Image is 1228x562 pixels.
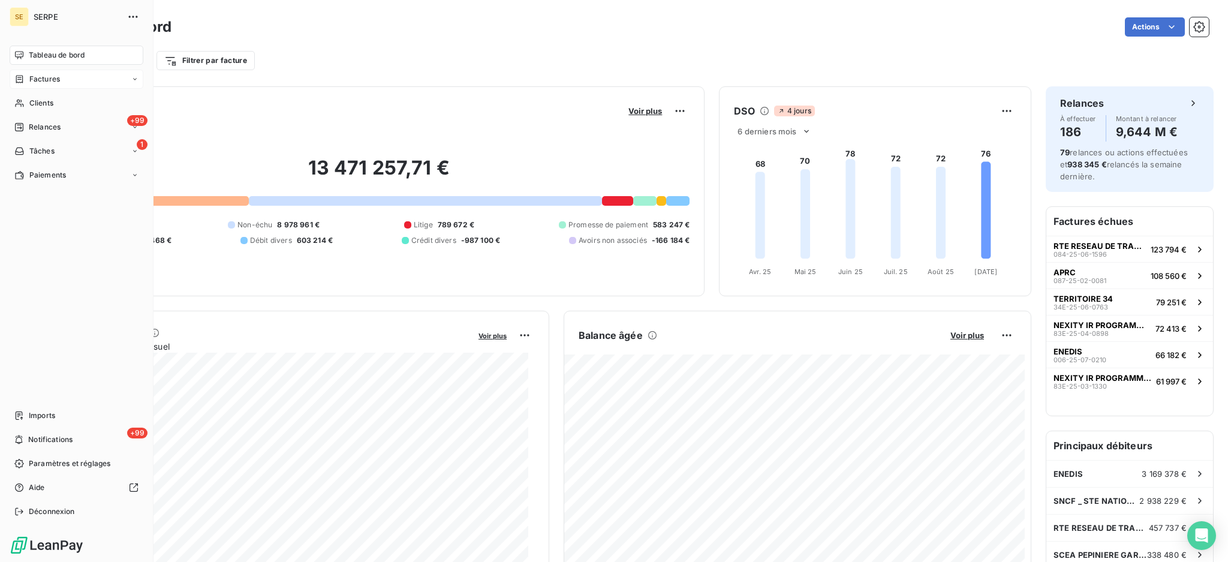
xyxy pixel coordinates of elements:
span: 108 560 € [1151,271,1187,281]
tspan: Août 25 [928,268,954,276]
button: Voir plus [625,106,666,116]
tspan: Mai 25 [794,268,817,276]
button: NEXITY IR PROGRAMMES REGION SUD83E-25-03-133061 997 € [1046,368,1213,394]
h6: Principaux débiteurs [1046,431,1213,460]
span: 4 jours [774,106,815,116]
span: Aide [29,482,45,493]
span: Tâches [29,146,55,157]
span: APRC [1054,268,1076,277]
span: -166 184 € [652,235,690,246]
tspan: Avr. 25 [749,268,771,276]
span: 34E-25-06-0763 [1054,303,1108,311]
span: Débit divers [250,235,292,246]
tspan: [DATE] [975,268,998,276]
button: APRC087-25-02-0081108 560 € [1046,262,1213,288]
div: Open Intercom Messenger [1187,521,1216,550]
button: Voir plus [947,330,988,341]
span: TERRITOIRE 34 [1054,294,1113,303]
button: Voir plus [475,330,510,341]
span: +99 [127,428,148,438]
span: 79 251 € [1156,297,1187,307]
span: ENEDIS [1054,469,1083,479]
span: 66 182 € [1155,350,1187,360]
h4: 186 [1060,122,1096,142]
span: 087-25-02-0081 [1054,277,1106,284]
span: Chiffre d'affaires mensuel [68,340,470,353]
button: Filtrer par facture [156,51,255,70]
span: Relances [29,122,61,133]
span: Clients [29,98,53,109]
a: Aide [10,478,143,497]
span: SERPE [34,12,120,22]
h6: Balance âgée [579,328,643,342]
span: RTE RESEAU DE TRANSPORT ELECTRICITE [1054,241,1146,251]
span: Avoirs non associés [579,235,647,246]
span: SCEA PEPINIERE GARDOISE [1054,550,1147,560]
span: 83E-25-04-0898 [1054,330,1109,337]
button: Actions [1125,17,1185,37]
h2: 13 471 257,71 € [68,156,690,192]
span: Voir plus [628,106,662,116]
h4: 9,644 M € [1116,122,1178,142]
span: Voir plus [478,332,507,340]
span: Paramètres et réglages [29,458,110,469]
span: 938 345 € [1067,160,1106,169]
span: Crédit divers [411,235,456,246]
span: À effectuer [1060,115,1096,122]
span: 79 [1060,148,1070,157]
span: 123 794 € [1151,245,1187,254]
span: Litige [414,220,433,230]
span: Paiements [29,170,66,181]
span: Notifications [28,434,73,445]
span: SNCF _ STE NATIONALE [1054,496,1139,506]
span: ENEDIS [1054,347,1082,356]
span: 084-25-06-1596 [1054,251,1107,258]
span: Promesse de paiement [568,220,648,230]
div: SE [10,7,29,26]
span: RTE RESEAU DE TRANSPORT ELECTRICITE [1054,523,1149,533]
span: 338 480 € [1147,550,1187,560]
span: NEXITY IR PROGRAMMES REGION SUD [1054,320,1151,330]
h6: Relances [1060,96,1104,110]
span: Voir plus [950,330,984,340]
span: Montant à relancer [1116,115,1178,122]
span: NEXITY IR PROGRAMMES REGION SUD [1054,373,1151,383]
span: 3 169 378 € [1142,469,1187,479]
span: +99 [127,115,148,126]
button: TERRITOIRE 3434E-25-06-076379 251 € [1046,288,1213,315]
span: 6 derniers mois [738,127,796,136]
span: 72 413 € [1155,324,1187,333]
span: 006-25-07-0210 [1054,356,1106,363]
span: -987 100 € [461,235,501,246]
span: 603 214 € [297,235,333,246]
span: 789 672 € [438,220,474,230]
span: Non-échu [237,220,272,230]
span: 61 997 € [1156,377,1187,386]
button: ENEDIS006-25-07-021066 182 € [1046,341,1213,368]
span: 83E-25-03-1330 [1054,383,1107,390]
button: NEXITY IR PROGRAMMES REGION SUD83E-25-04-089872 413 € [1046,315,1213,341]
span: Factures [29,74,60,85]
span: Déconnexion [29,506,75,517]
span: Imports [29,410,55,421]
img: Logo LeanPay [10,536,84,555]
span: 457 737 € [1149,523,1187,533]
tspan: Juil. 25 [884,268,908,276]
h6: Factures échues [1046,207,1213,236]
tspan: Juin 25 [838,268,863,276]
span: 1 [137,139,148,150]
span: 2 938 229 € [1139,496,1187,506]
span: Tableau de bord [29,50,85,61]
span: 583 247 € [653,220,690,230]
span: 8 978 961 € [277,220,320,230]
span: relances ou actions effectuées et relancés la semaine dernière. [1060,148,1188,181]
button: RTE RESEAU DE TRANSPORT ELECTRICITE084-25-06-1596123 794 € [1046,236,1213,262]
h6: DSO [734,104,754,118]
